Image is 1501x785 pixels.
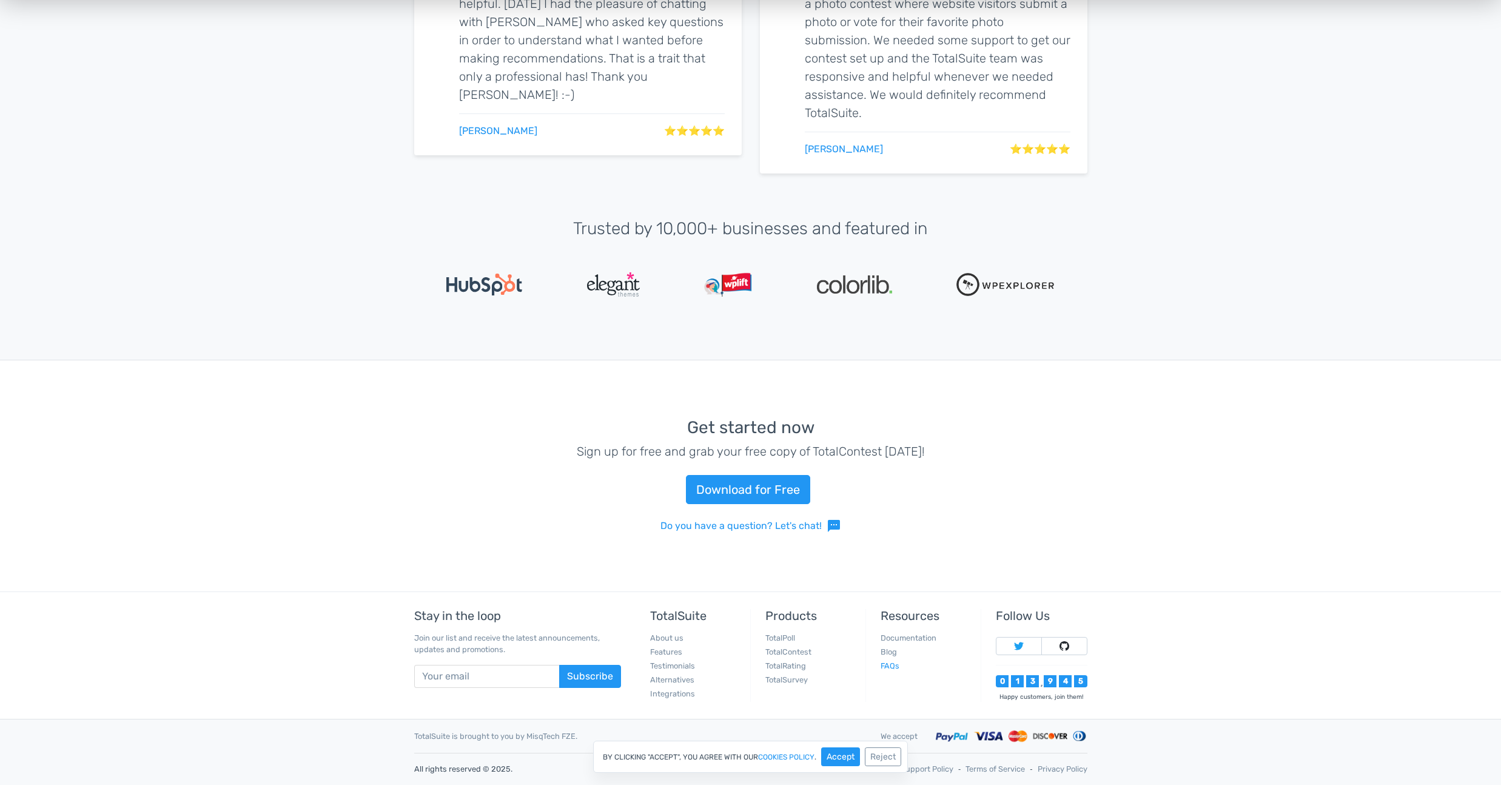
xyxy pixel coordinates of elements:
p: Join our list and receive the latest announcements, updates and promotions. [414,632,621,655]
div: 3 [1026,675,1039,688]
a: Alternatives [650,675,694,684]
button: Reject [865,747,901,766]
div: By clicking "Accept", you agree with our . [593,741,908,773]
h5: Follow Us [996,609,1087,622]
a: Do you have a question? Let's chat!sms [660,519,841,533]
a: [PERSON_NAME] [805,142,883,157]
a: TotalSurvey [765,675,808,684]
h3: Trusted by 10,000+ businesses and featured in [414,220,1087,238]
a: Documentation [881,633,936,642]
a: About us [650,633,683,642]
div: Happy customers, join them! [996,692,1087,701]
div: 4 [1059,675,1072,688]
img: Accepted payment methods [936,729,1087,743]
a: Blog [881,647,897,656]
a: [PERSON_NAME] [459,124,537,138]
div: 5 [1074,675,1087,688]
img: WPLift [704,272,752,297]
span: sms [827,519,841,533]
p: Sign up for free and grab your free copy of TotalContest [DATE]! [414,442,1087,460]
a: Features [650,647,682,656]
img: Follow TotalSuite on Twitter [1014,641,1024,651]
h5: Stay in the loop [414,609,621,622]
h3: Get started now [414,419,1087,437]
a: TotalRating [765,661,806,670]
input: Your email [414,665,560,688]
a: Testimonials [650,661,695,670]
a: FAQs [881,661,899,670]
div: 0 [996,675,1009,688]
img: Colorlib [817,275,892,294]
a: cookies policy [758,753,814,761]
a: TotalContest [765,647,811,656]
a: TotalPoll [765,633,795,642]
a: Integrations [650,689,695,698]
button: Subscribe [559,665,621,688]
img: ElegantThemes [587,272,640,297]
div: , [1039,680,1044,688]
button: Accept [821,747,860,766]
a: Download for Free [686,475,810,504]
img: WPExplorer [956,273,1055,296]
div: We accept [871,730,927,742]
h5: Resources [881,609,972,622]
div: 9 [1044,675,1056,688]
img: Hubspot [446,274,522,295]
img: Follow TotalSuite on Github [1059,641,1069,651]
span: ⭐⭐⭐⭐⭐ [664,124,725,138]
div: TotalSuite is brought to you by MisqTech FZE. [405,730,871,742]
h5: TotalSuite [650,609,741,622]
h5: Products [765,609,856,622]
div: 1 [1011,675,1024,688]
span: ⭐⭐⭐⭐⭐ [1010,142,1070,157]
